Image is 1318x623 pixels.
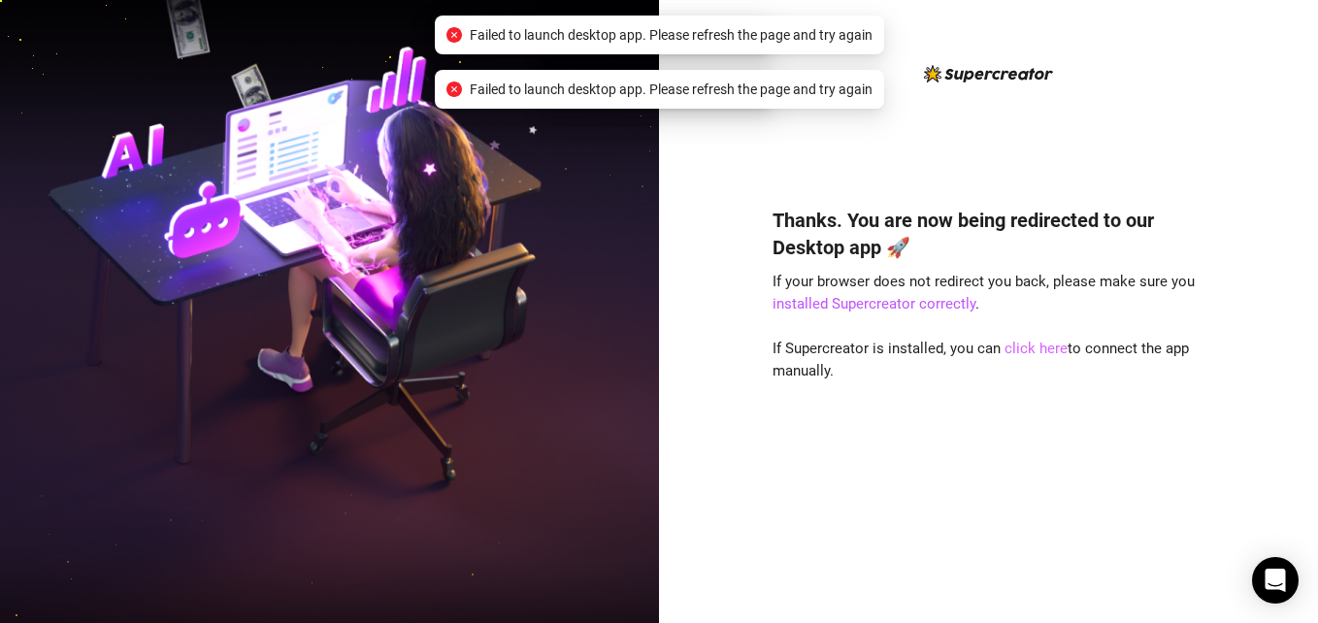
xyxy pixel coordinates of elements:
[773,207,1205,261] h4: Thanks. You are now being redirected to our Desktop app 🚀
[924,65,1053,82] img: logo-BBDzfeDw.svg
[470,24,873,46] span: Failed to launch desktop app. Please refresh the page and try again
[1005,340,1068,357] a: click here
[773,273,1195,313] span: If your browser does not redirect you back, please make sure you .
[773,340,1189,380] span: If Supercreator is installed, you can to connect the app manually.
[773,295,975,312] a: installed Supercreator correctly
[1252,557,1299,604] div: Open Intercom Messenger
[446,27,462,43] span: close-circle
[470,79,873,100] span: Failed to launch desktop app. Please refresh the page and try again
[446,82,462,97] span: close-circle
